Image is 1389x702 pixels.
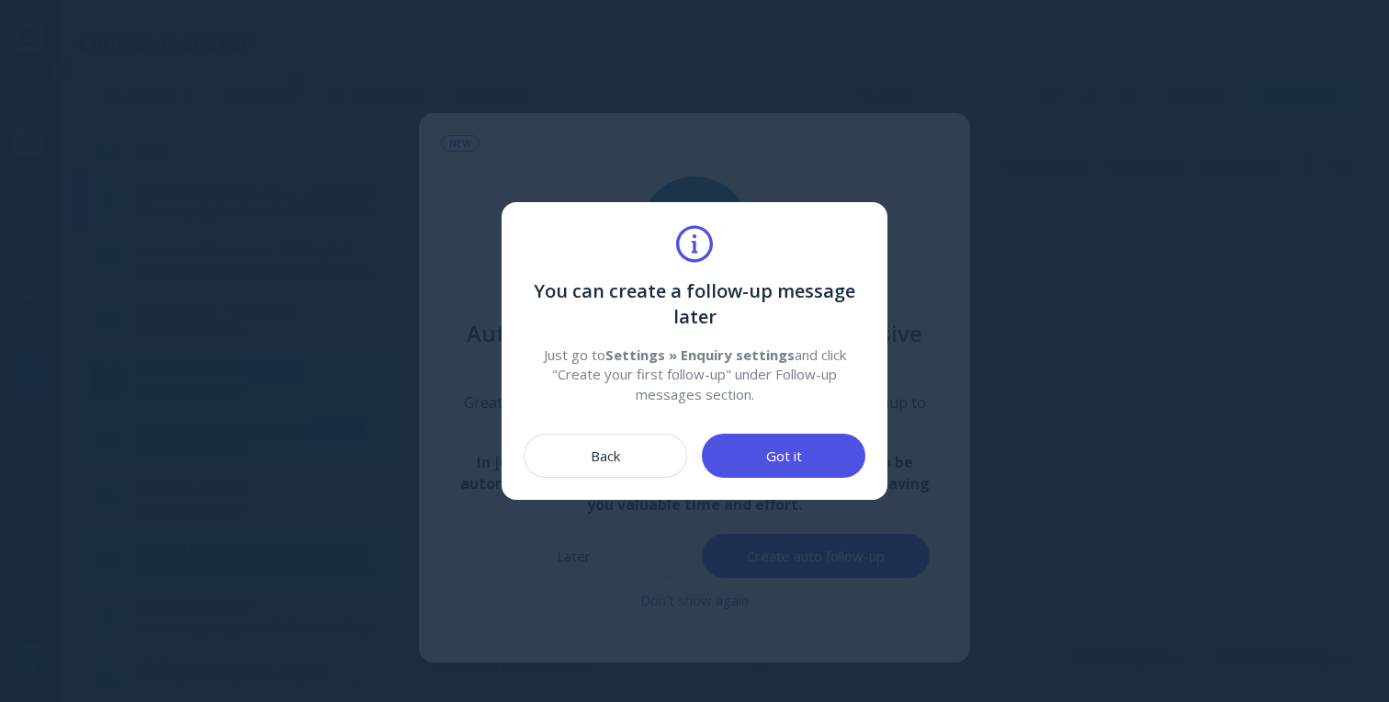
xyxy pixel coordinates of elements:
b: Settings » Enquiry settings [605,345,795,364]
span: Just go to and click "Create your first follow-up" under Follow-up messages section. [544,345,846,403]
div: Got it [766,448,802,463]
button: Back [524,434,687,478]
div: You can create a follow-up message later [524,278,865,331]
div: Back [591,448,620,463]
button: Got it [702,434,865,478]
